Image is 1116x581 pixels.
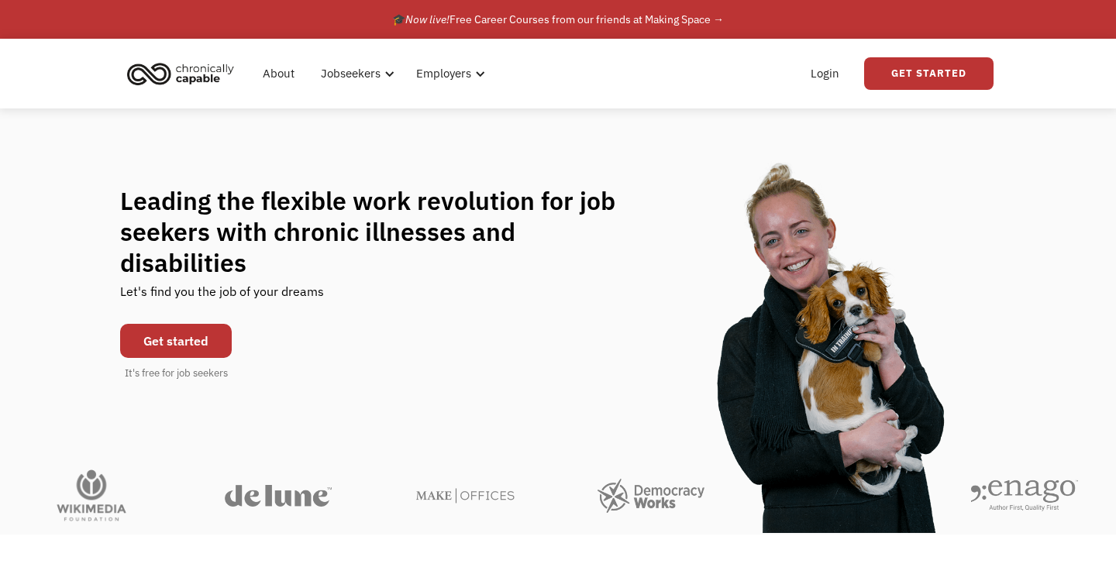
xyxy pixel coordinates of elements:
[120,185,646,278] h1: Leading the flexible work revolution for job seekers with chronic illnesses and disabilities
[864,57,994,90] a: Get Started
[321,64,381,83] div: Jobseekers
[120,278,324,316] div: Let's find you the job of your dreams
[253,49,304,98] a: About
[122,57,239,91] img: Chronically Capable logo
[120,324,232,358] a: Get started
[125,366,228,381] div: It's free for job seekers
[416,64,471,83] div: Employers
[392,10,724,29] div: 🎓 Free Career Courses from our friends at Making Space →
[405,12,449,26] em: Now live!
[801,49,849,98] a: Login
